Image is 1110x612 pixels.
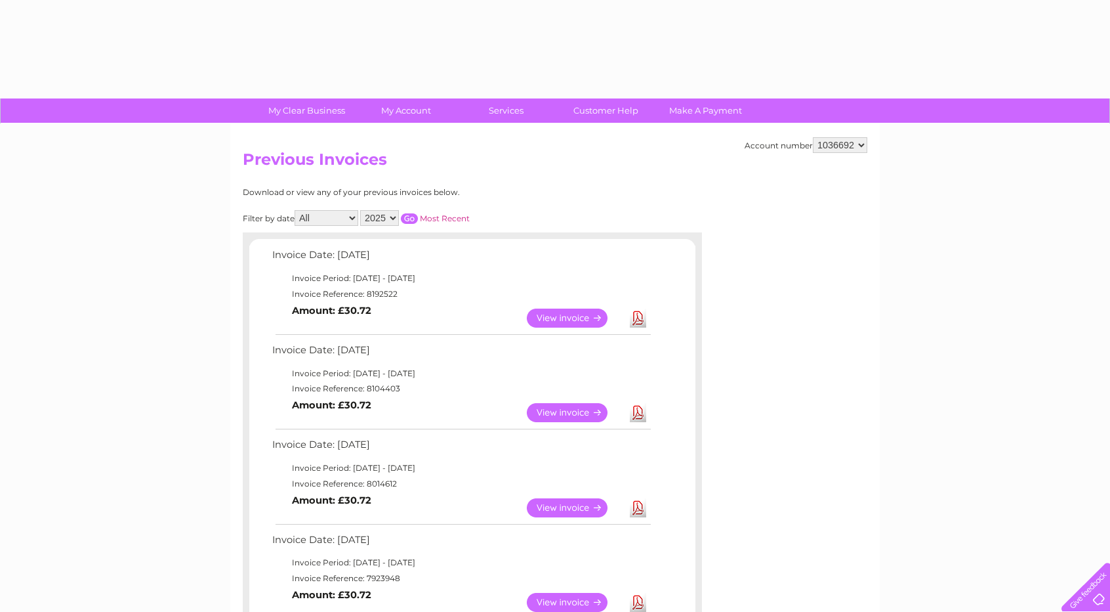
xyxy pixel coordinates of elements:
td: Invoice Reference: 8192522 [269,286,653,302]
td: Invoice Date: [DATE] [269,341,653,366]
b: Amount: £30.72 [292,399,371,411]
a: View [527,309,623,328]
a: View [527,498,623,517]
a: Customer Help [552,98,660,123]
td: Invoice Date: [DATE] [269,531,653,556]
b: Amount: £30.72 [292,589,371,601]
a: Make A Payment [651,98,760,123]
a: Download [630,498,646,517]
a: Download [630,593,646,612]
a: View [527,593,623,612]
div: Account number [745,137,867,153]
a: My Account [352,98,461,123]
a: Most Recent [420,213,470,223]
div: Download or view any of your previous invoices below. [243,188,587,197]
a: My Clear Business [253,98,361,123]
a: View [527,403,623,422]
a: Download [630,403,646,422]
div: Filter by date [243,210,587,226]
td: Invoice Period: [DATE] - [DATE] [269,460,653,476]
td: Invoice Period: [DATE] - [DATE] [269,271,653,286]
td: Invoice Reference: 8104403 [269,381,653,397]
td: Invoice Period: [DATE] - [DATE] [269,366,653,382]
b: Amount: £30.72 [292,305,371,317]
td: Invoice Period: [DATE] - [DATE] [269,555,653,571]
a: Download [630,309,646,328]
h2: Previous Invoices [243,150,867,175]
b: Amount: £30.72 [292,494,371,506]
td: Invoice Reference: 8014612 [269,476,653,492]
td: Invoice Date: [DATE] [269,246,653,271]
td: Invoice Reference: 7923948 [269,571,653,586]
a: Services [452,98,560,123]
td: Invoice Date: [DATE] [269,436,653,460]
